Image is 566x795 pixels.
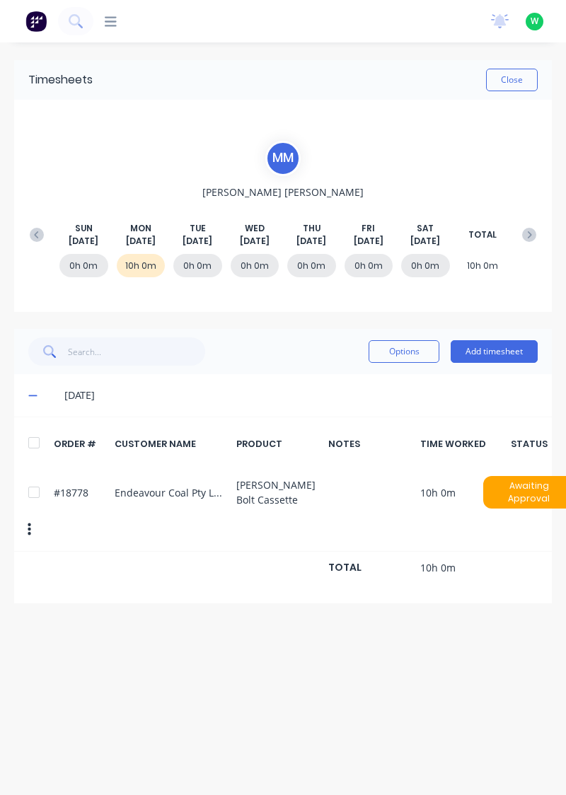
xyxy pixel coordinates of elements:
[369,340,439,363] button: Options
[69,235,98,248] span: [DATE]
[520,437,538,451] div: STATUS
[183,235,212,248] span: [DATE]
[202,185,364,199] span: [PERSON_NAME] [PERSON_NAME]
[240,235,270,248] span: [DATE]
[190,222,206,235] span: TUE
[245,222,265,235] span: WED
[417,222,434,235] span: SAT
[59,254,108,277] div: 0h 0m
[458,254,507,277] div: 10h 0m
[468,228,497,241] span: TOTAL
[68,337,206,366] input: Search...
[64,388,538,403] div: [DATE]
[25,11,47,32] img: Factory
[401,254,450,277] div: 0h 0m
[231,254,279,277] div: 0h 0m
[362,222,375,235] span: FRI
[410,235,440,248] span: [DATE]
[265,141,301,176] div: M M
[451,340,538,363] button: Add timesheet
[117,254,166,277] div: 10h 0m
[28,71,93,88] div: Timesheets
[173,254,222,277] div: 0h 0m
[345,254,393,277] div: 0h 0m
[236,437,320,451] div: PRODUCT
[126,235,156,248] span: [DATE]
[115,437,228,451] div: CUSTOMER NAME
[303,222,320,235] span: THU
[531,15,538,28] span: W
[296,235,326,248] span: [DATE]
[328,437,412,451] div: NOTES
[486,69,538,91] button: Close
[420,437,512,451] div: TIME WORKED
[354,235,383,248] span: [DATE]
[54,437,107,451] div: ORDER #
[75,222,93,235] span: SUN
[130,222,151,235] span: MON
[287,254,336,277] div: 0h 0m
